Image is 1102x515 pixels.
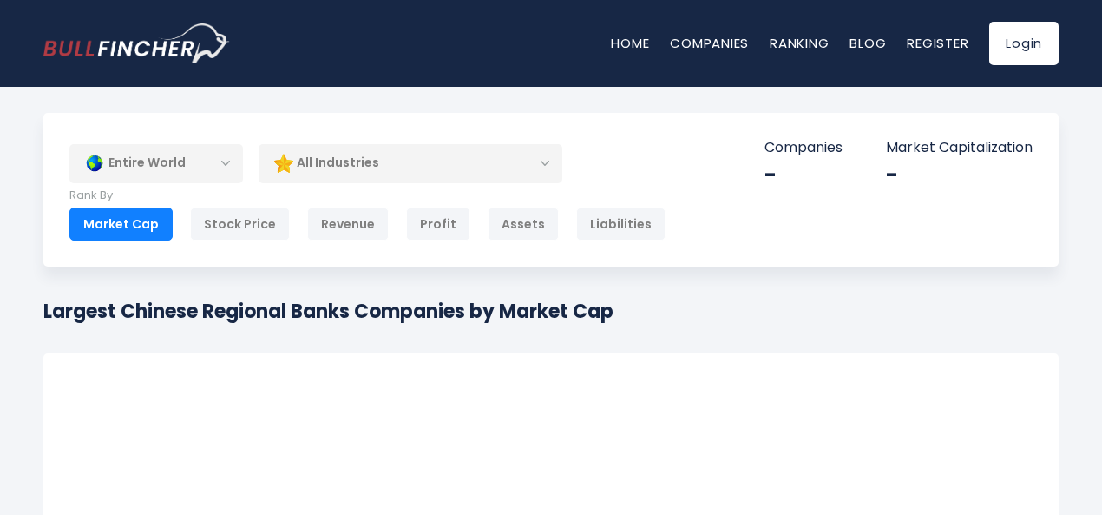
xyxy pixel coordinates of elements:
div: Entire World [69,143,243,183]
a: Go to homepage [43,23,230,63]
div: Liabilities [576,208,666,241]
h1: Largest Chinese Regional Banks Companies by Market Cap [43,297,613,326]
div: Stock Price [190,208,290,241]
p: Market Capitalization [886,139,1033,157]
div: - [764,162,843,188]
div: Profit [406,208,470,241]
div: Market Cap [69,208,173,241]
div: All Industries [259,143,562,183]
a: Companies [670,34,749,52]
a: Register [907,34,968,52]
a: Blog [849,34,886,52]
p: Rank By [69,188,666,203]
a: Home [611,34,649,52]
p: Companies [764,139,843,157]
a: Login [989,22,1059,65]
img: bullfincher logo [43,23,230,63]
div: - [886,162,1033,188]
a: Ranking [770,34,829,52]
div: Revenue [307,208,389,241]
div: Assets [488,208,559,241]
